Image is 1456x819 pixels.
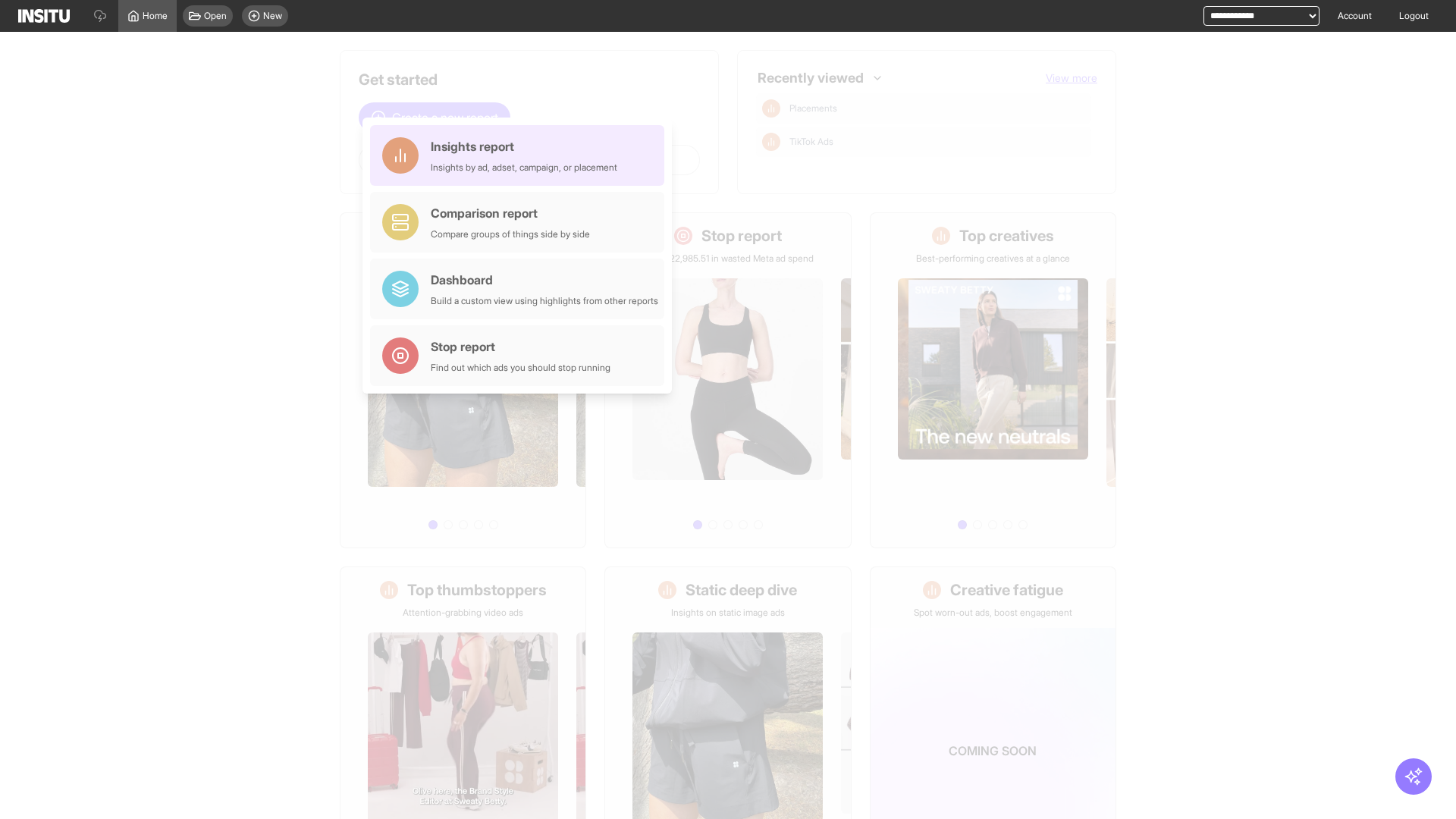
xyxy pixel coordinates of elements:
[431,162,617,174] div: Insights by ad, adset, campaign, or placement
[143,10,168,22] span: Home
[18,9,70,23] img: Logo
[431,295,658,307] div: Build a custom view using highlights from other reports
[431,204,590,222] div: Comparison report
[431,271,658,289] div: Dashboard
[431,337,610,356] div: Stop report
[263,10,282,22] span: New
[431,228,590,240] div: Compare groups of things side by side
[204,10,227,22] span: Open
[431,362,610,374] div: Find out which ads you should stop running
[431,137,617,155] div: Insights report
